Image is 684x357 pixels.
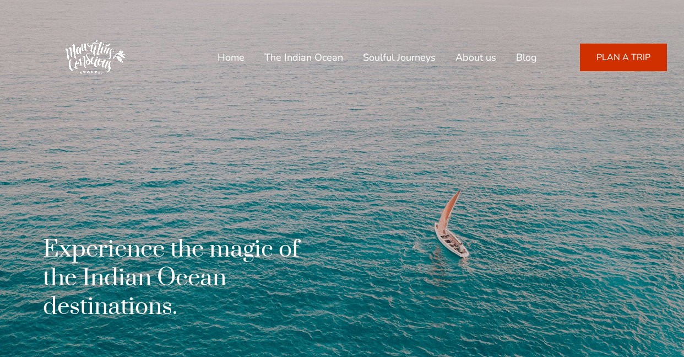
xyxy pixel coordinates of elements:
a: Soulful Journeys [363,44,436,71]
a: PLAN A TRIP [580,44,667,71]
a: Home [218,44,245,71]
h1: Experience the magic of the Indian Ocean destinations. [43,235,316,321]
a: Blog [516,44,537,71]
a: About us [455,44,496,71]
a: The Indian Ocean [264,44,343,71]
